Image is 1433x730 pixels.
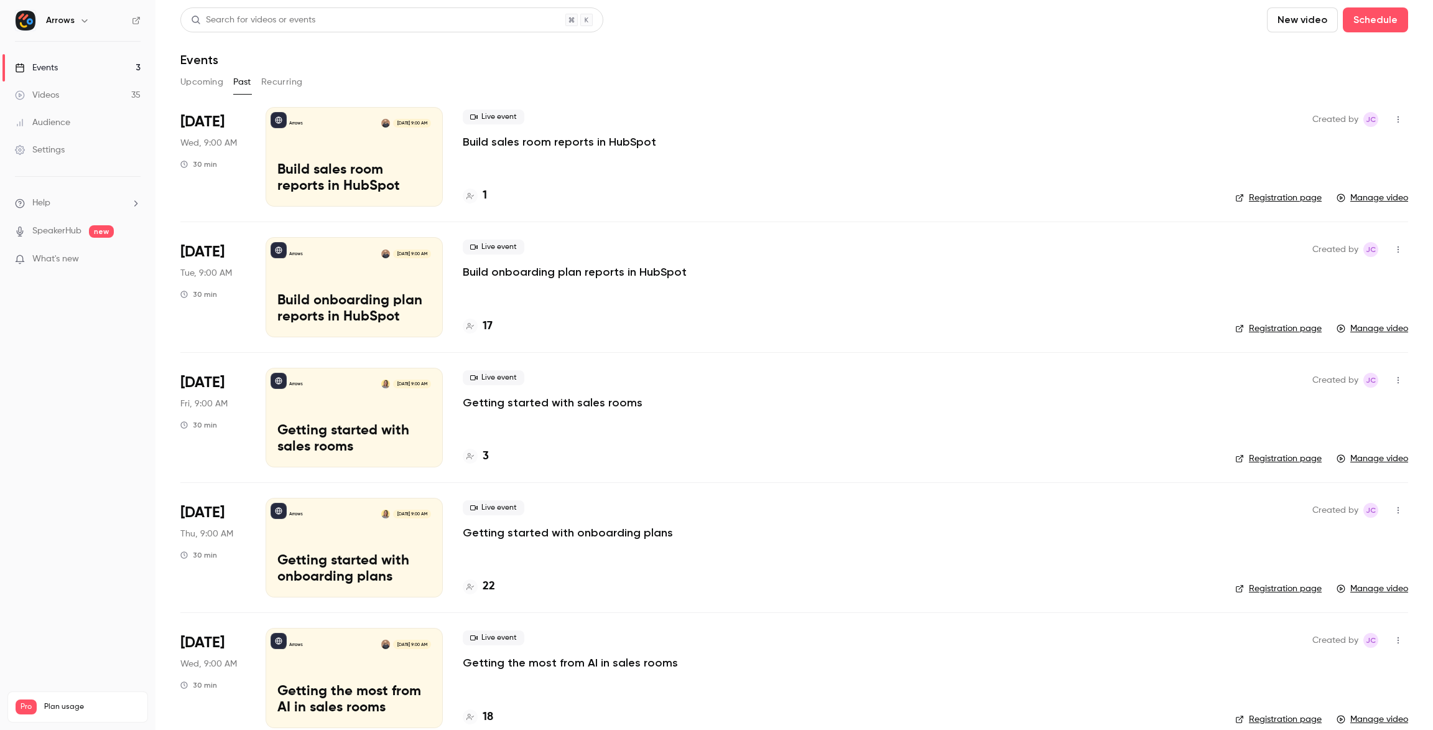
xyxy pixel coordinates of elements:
[1366,373,1376,388] span: JC
[266,628,443,728] a: Getting the most from AI in sales roomsArrowsShareil Nariman[DATE] 9:00 AMGetting the most from A...
[180,398,228,410] span: Fri, 9:00 AM
[381,510,390,518] img: Kim Hacker
[289,251,303,257] p: Arrows
[180,107,246,207] div: Oct 15 Wed, 9:00 AM (America/Los Angeles)
[180,420,217,430] div: 30 min
[1366,503,1376,518] span: JC
[233,72,251,92] button: Past
[1312,112,1358,127] span: Created by
[15,144,65,156] div: Settings
[89,225,114,238] span: new
[1235,322,1322,335] a: Registration page
[32,253,79,266] span: What's new
[463,448,489,465] a: 3
[15,62,58,74] div: Events
[463,655,678,670] a: Getting the most from AI in sales rooms
[463,500,524,515] span: Live event
[180,72,223,92] button: Upcoming
[289,511,303,517] p: Arrows
[483,318,493,335] h4: 17
[1366,242,1376,257] span: JC
[1312,633,1358,648] span: Created by
[266,368,443,467] a: Getting started with sales roomsArrowsKim Hacker[DATE] 9:00 AMGetting started with sales rooms
[46,14,75,27] h6: Arrows
[463,187,487,204] a: 1
[381,250,390,258] img: Shareil Nariman
[15,116,70,129] div: Audience
[44,702,140,712] span: Plan usage
[1363,633,1378,648] span: Jamie Carlson
[483,448,489,465] h4: 3
[289,120,303,126] p: Arrows
[1337,322,1408,335] a: Manage video
[180,528,233,540] span: Thu, 9:00 AM
[1363,503,1378,518] span: Jamie Carlson
[277,553,431,586] p: Getting started with onboarding plans
[32,197,50,210] span: Help
[1363,112,1378,127] span: Jamie Carlson
[277,162,431,195] p: Build sales room reports in HubSpot
[463,630,524,645] span: Live event
[1235,192,1322,204] a: Registration page
[277,293,431,325] p: Build onboarding plan reports in HubSpot
[261,72,303,92] button: Recurring
[191,14,315,27] div: Search for videos or events
[1235,452,1322,465] a: Registration page
[180,680,217,690] div: 30 min
[32,225,81,238] a: SpeakerHub
[180,373,225,393] span: [DATE]
[266,107,443,207] a: Build sales room reports in HubSpotArrowsShareil Nariman[DATE] 9:00 AMBuild sales room reports in...
[16,700,37,714] span: Pro
[463,395,642,410] a: Getting started with sales rooms
[1312,373,1358,388] span: Created by
[180,52,218,67] h1: Events
[277,684,431,716] p: Getting the most from AI in sales rooms
[1363,373,1378,388] span: Jamie Carlson
[463,240,524,255] span: Live event
[180,112,225,132] span: [DATE]
[393,250,430,258] span: [DATE] 9:00 AM
[1337,713,1408,726] a: Manage video
[393,510,430,518] span: [DATE] 9:00 AM
[15,89,59,101] div: Videos
[1312,503,1358,518] span: Created by
[180,628,246,728] div: Oct 1 Wed, 9:00 AM (America/Los Angeles)
[393,119,430,128] span: [DATE] 9:00 AM
[180,633,225,653] span: [DATE]
[393,640,430,648] span: [DATE] 9:00 AM
[393,380,430,388] span: [DATE] 9:00 AM
[180,368,246,467] div: Oct 10 Fri, 9:00 AM (America/Los Angeles)
[180,550,217,560] div: 30 min
[180,267,232,279] span: Tue, 9:00 AM
[15,197,141,210] li: help-dropdown-opener
[483,709,493,726] h4: 18
[1267,7,1338,32] button: New video
[463,525,673,540] p: Getting started with onboarding plans
[483,578,495,595] h4: 22
[1337,583,1408,595] a: Manage video
[463,370,524,385] span: Live event
[180,137,237,149] span: Wed, 9:00 AM
[463,110,524,124] span: Live event
[463,264,687,279] a: Build onboarding plan reports in HubSpot
[463,578,495,595] a: 22
[266,498,443,597] a: Getting started with onboarding plansArrowsKim Hacker[DATE] 9:00 AMGetting started with onboardin...
[180,498,246,597] div: Oct 9 Thu, 9:00 AM (America/Los Angeles)
[1343,7,1408,32] button: Schedule
[381,380,390,388] img: Kim Hacker
[180,503,225,523] span: [DATE]
[1235,713,1322,726] a: Registration page
[1312,242,1358,257] span: Created by
[1235,583,1322,595] a: Registration page
[463,318,493,335] a: 17
[277,423,431,456] p: Getting started with sales rooms
[16,11,35,30] img: Arrows
[180,658,237,670] span: Wed, 9:00 AM
[1337,452,1408,465] a: Manage video
[463,134,656,149] a: Build sales room reports in HubSpot
[381,119,390,128] img: Shareil Nariman
[1337,192,1408,204] a: Manage video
